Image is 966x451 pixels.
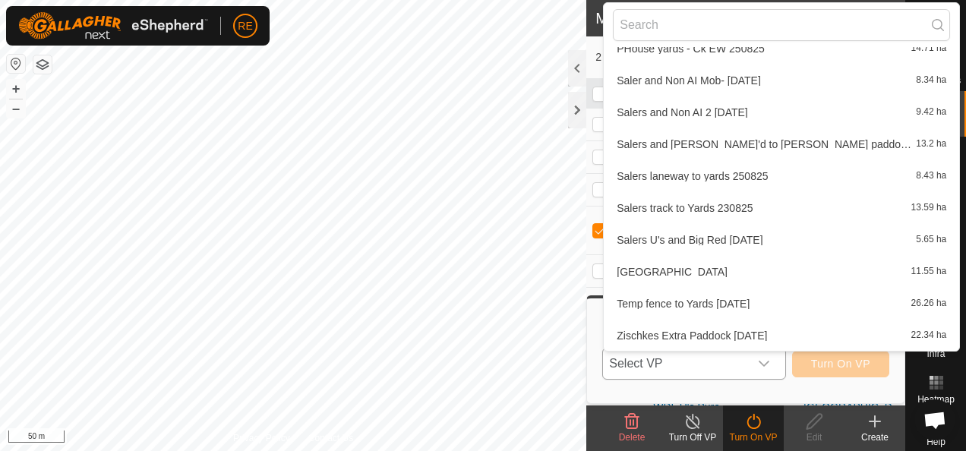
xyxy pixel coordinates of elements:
span: Salers track to Yards 230825 [617,203,753,213]
span: PHouse yards - Ck EW 250825 [617,43,765,54]
li: Shimonas Yard and creek 020925 [604,257,959,287]
img: Gallagher Logo [18,12,208,39]
span: 8.34 ha [916,75,946,86]
li: Salers U's and Big Red 04.08.2025 [604,225,959,255]
span: 5.65 ha [916,235,946,245]
h2: Mobs [595,9,882,27]
li: Salers and UnAI'd to Fabians paddock 270825 [604,129,959,159]
span: Infra [927,349,945,358]
button: Reset Map [7,55,25,73]
span: 11.55 ha [911,266,947,277]
a: Privacy Policy [233,431,290,445]
button: – [7,99,25,118]
span: [GEOGRAPHIC_DATA] [617,266,728,277]
span: Help [927,437,945,446]
span: 22.34 ha [911,330,947,341]
span: 13.2 ha [916,139,946,150]
span: 13.59 ha [911,203,947,213]
span: 2 selected [595,49,683,65]
div: dropdown trigger [749,348,779,379]
li: Zischkes Extra Paddock 06.08.2025 [604,320,959,351]
span: Turn On VP [811,358,870,370]
span: 9.42 ha [916,107,946,118]
input: Search [613,9,950,41]
div: Turn Off VP [662,430,723,444]
button: Map Layers [33,55,52,74]
span: Salers U's and Big Red [DATE] [617,235,762,245]
div: Turn On VP [723,430,784,444]
span: 14.71 ha [911,43,947,54]
span: Salers and Non AI 2 [DATE] [617,107,748,118]
li: Salers laneway to yards 250825 [604,161,959,191]
div: Create [844,430,905,444]
div: Open chat [914,399,955,440]
li: Salers and Non AI 2 03.09.2025 [604,97,959,128]
div: Edit [784,430,844,444]
li: PHouse yards - Ck EW 250825 [604,33,959,64]
li: Saler and Non AI Mob- 29.08.2025 [604,65,959,96]
span: Temp fence to Yards [DATE] [617,298,750,309]
a: Contact Us [308,431,353,445]
span: Select VP [603,348,748,379]
span: Zischkes Extra Paddock [DATE] [617,330,767,341]
span: Saler and Non AI Mob- [DATE] [617,75,761,86]
span: Salers laneway to yards 250825 [617,171,768,181]
span: RE [238,18,252,34]
li: Salers track to Yards 230825 [604,193,959,223]
span: 26.26 ha [911,298,947,309]
li: Temp fence to Yards 10.09.2025 [604,289,959,319]
span: Delete [619,432,646,443]
span: Salers and [PERSON_NAME]'d to [PERSON_NAME] paddock 270825 [617,139,916,150]
span: 8.43 ha [916,171,946,181]
button: + [7,80,25,98]
span: Heatmap [917,395,955,404]
button: Turn On VP [792,351,889,377]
